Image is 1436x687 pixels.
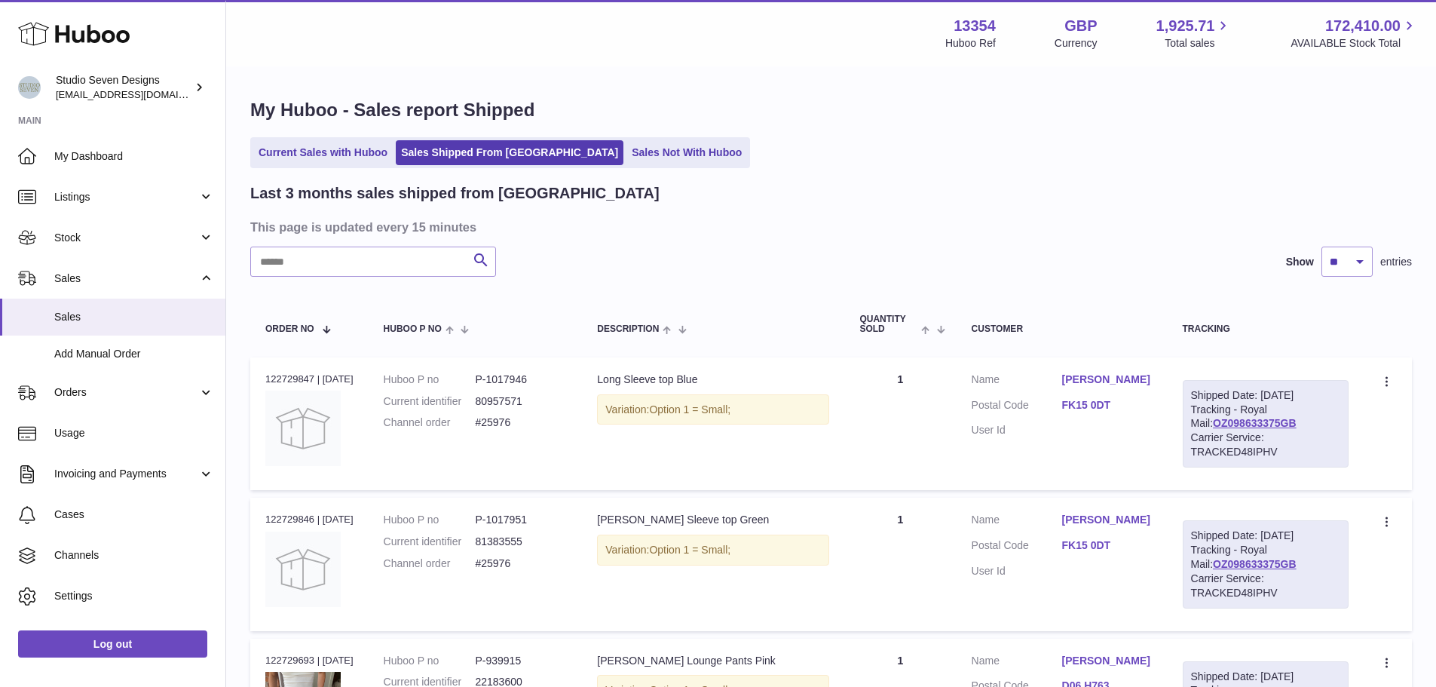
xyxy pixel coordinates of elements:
div: Tracking [1183,324,1349,334]
span: 1,925.71 [1156,16,1215,36]
a: [PERSON_NAME] [1062,513,1153,527]
dt: Current identifier [384,535,476,549]
span: Description [597,324,659,334]
dt: Huboo P no [384,373,476,387]
div: Carrier Service: TRACKED48IPHV [1191,572,1340,600]
dt: User Id [972,423,1062,437]
td: 1 [844,498,956,630]
dt: Postal Code [972,398,1062,416]
span: Usage [54,426,214,440]
img: no-photo.jpg [265,391,341,466]
div: Long Sleeve top Blue [597,373,829,387]
span: entries [1380,255,1412,269]
span: Settings [54,589,214,603]
div: Studio Seven Designs [56,73,191,102]
div: Shipped Date: [DATE] [1191,670,1340,684]
dt: Channel order [384,416,476,430]
a: OZ098633375GB [1213,417,1297,429]
span: Listings [54,190,198,204]
span: Sales [54,271,198,286]
dt: User Id [972,564,1062,578]
span: Orders [54,385,198,400]
a: Sales Not With Huboo [626,140,747,165]
label: Show [1286,255,1314,269]
dd: P-1017946 [475,373,567,387]
a: OZ098633375GB [1213,558,1297,570]
div: Variation: [597,535,829,566]
h1: My Huboo - Sales report Shipped [250,98,1412,122]
span: My Dashboard [54,149,214,164]
dt: Name [972,654,1062,672]
dt: Huboo P no [384,654,476,668]
span: Total sales [1165,36,1232,51]
span: Option 1 = Small; [649,544,730,556]
span: Quantity Sold [859,314,917,334]
dt: Channel order [384,557,476,571]
strong: GBP [1064,16,1097,36]
span: Order No [265,324,314,334]
div: [PERSON_NAME] Sleeve top Green [597,513,829,527]
td: 1 [844,357,956,490]
a: 1,925.71 Total sales [1156,16,1232,51]
div: Customer [972,324,1153,334]
span: Sales [54,310,214,324]
dd: 80957571 [475,394,567,409]
span: Stock [54,231,198,245]
a: Log out [18,630,207,658]
a: [PERSON_NAME] [1062,373,1153,387]
span: Invoicing and Payments [54,467,198,481]
dd: P-1017951 [475,513,567,527]
a: [PERSON_NAME] [1062,654,1153,668]
span: Huboo P no [384,324,442,334]
a: Current Sales with Huboo [253,140,393,165]
span: Option 1 = Small; [649,403,730,416]
span: AVAILABLE Stock Total [1291,36,1418,51]
div: Tracking - Royal Mail: [1183,380,1349,468]
div: Currency [1055,36,1098,51]
a: 172,410.00 AVAILABLE Stock Total [1291,16,1418,51]
span: Cases [54,508,214,522]
div: Carrier Service: TRACKED48IPHV [1191,431,1340,459]
a: FK15 0DT [1062,538,1153,553]
div: Variation: [597,394,829,425]
dt: Name [972,513,1062,531]
div: Tracking - Royal Mail: [1183,520,1349,608]
div: Shipped Date: [DATE] [1191,529,1340,543]
h3: This page is updated every 15 minutes [250,219,1408,235]
dt: Current identifier [384,394,476,409]
dd: P-939915 [475,654,567,668]
h2: Last 3 months sales shipped from [GEOGRAPHIC_DATA] [250,183,660,204]
dt: Huboo P no [384,513,476,527]
img: internalAdmin-13354@internal.huboo.com [18,76,41,99]
span: [EMAIL_ADDRESS][DOMAIN_NAME] [56,88,222,100]
dt: Name [972,373,1062,391]
dd: #25976 [475,557,567,571]
span: 172,410.00 [1325,16,1401,36]
div: Huboo Ref [945,36,996,51]
div: 122729693 | [DATE] [265,654,354,667]
span: Add Manual Order [54,347,214,361]
div: 122729846 | [DATE] [265,513,354,526]
a: FK15 0DT [1062,398,1153,413]
dt: Postal Code [972,538,1062,557]
div: 122729847 | [DATE] [265,373,354,386]
strong: 13354 [954,16,996,36]
dd: 81383555 [475,535,567,549]
a: Sales Shipped From [GEOGRAPHIC_DATA] [396,140,623,165]
div: [PERSON_NAME] Lounge Pants Pink [597,654,829,668]
dd: #25976 [475,416,567,430]
img: no-photo.jpg [265,532,341,607]
span: Channels [54,548,214,563]
div: Shipped Date: [DATE] [1191,388,1340,403]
